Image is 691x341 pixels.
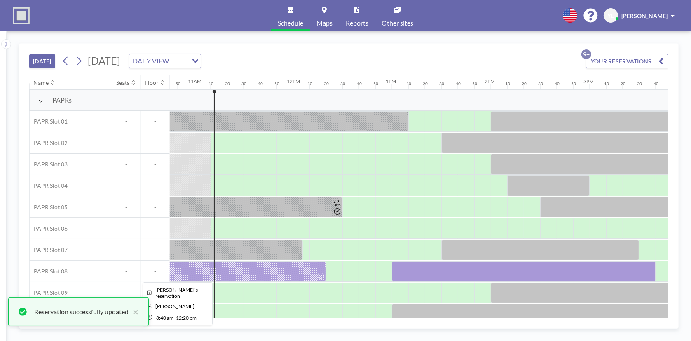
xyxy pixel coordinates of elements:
span: - [141,289,170,297]
span: PAPR Slot 03 [30,161,68,168]
div: 20 [423,81,428,86]
span: - [112,139,141,147]
div: 11AM [188,78,201,84]
div: 30 [241,81,246,86]
span: DAILY VIEW [131,56,171,66]
span: - [112,246,141,254]
span: - [174,315,176,321]
div: 50 [373,81,378,86]
div: 10 [406,81,411,86]
span: - [141,182,170,189]
span: - [112,182,141,189]
div: 20 [225,81,230,86]
div: 40 [555,81,560,86]
div: 12PM [287,78,300,84]
button: close [129,307,138,317]
span: - [141,203,170,211]
span: - [141,268,170,275]
span: 12:20 PM [176,315,197,321]
img: organization-logo [13,7,30,24]
span: PAPRs [52,96,72,104]
span: - [141,161,170,168]
div: 3PM [583,78,594,84]
span: PAPR Slot 07 [30,246,68,254]
div: Seats [117,79,130,86]
div: 50 [472,81,477,86]
input: Search for option [171,56,187,66]
div: 40 [357,81,362,86]
div: 30 [340,81,345,86]
button: YOUR RESERVATIONS9+ [586,54,668,68]
div: 2PM [485,78,495,84]
span: PAPR Slot 05 [30,203,68,211]
div: 30 [637,81,642,86]
div: 40 [258,81,263,86]
span: [DATE] [88,54,120,67]
span: - [141,139,170,147]
p: 9+ [581,49,591,59]
span: PAPR Slot 02 [30,139,68,147]
span: PAPR Slot 08 [30,268,68,275]
div: Search for option [129,54,201,68]
span: PAPR Slot 06 [30,225,68,232]
span: Other sites [382,20,413,26]
span: PAPR Slot 09 [30,289,68,297]
button: [DATE] [29,54,55,68]
div: 10 [208,81,213,86]
div: Name [34,79,49,86]
span: - [112,225,141,232]
span: Yuying Lin [156,303,195,309]
span: [PERSON_NAME] [621,12,668,19]
span: - [141,118,170,125]
span: - [112,118,141,125]
span: 8:40 AM [156,315,173,321]
div: 20 [324,81,329,86]
div: 1PM [386,78,396,84]
span: - [112,289,141,297]
span: Schedule [278,20,303,26]
div: 50 [176,81,180,86]
span: Maps [316,20,333,26]
span: PAPR Slot 01 [30,118,68,125]
div: 10 [307,81,312,86]
span: Yuying's reservation [156,287,198,299]
span: YL [608,12,614,19]
span: - [112,161,141,168]
span: - [112,203,141,211]
span: - [141,246,170,254]
div: 10 [604,81,609,86]
span: PAPR Slot 04 [30,182,68,189]
div: 50 [571,81,576,86]
div: 10 [505,81,510,86]
div: Reservation successfully updated [34,307,129,317]
div: 20 [621,81,625,86]
span: - [141,225,170,232]
div: Floor [145,79,159,86]
div: 40 [654,81,658,86]
div: 50 [274,81,279,86]
span: Reports [346,20,368,26]
div: 30 [538,81,543,86]
span: - [112,268,141,275]
div: 40 [456,81,461,86]
div: 20 [522,81,527,86]
div: 30 [439,81,444,86]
